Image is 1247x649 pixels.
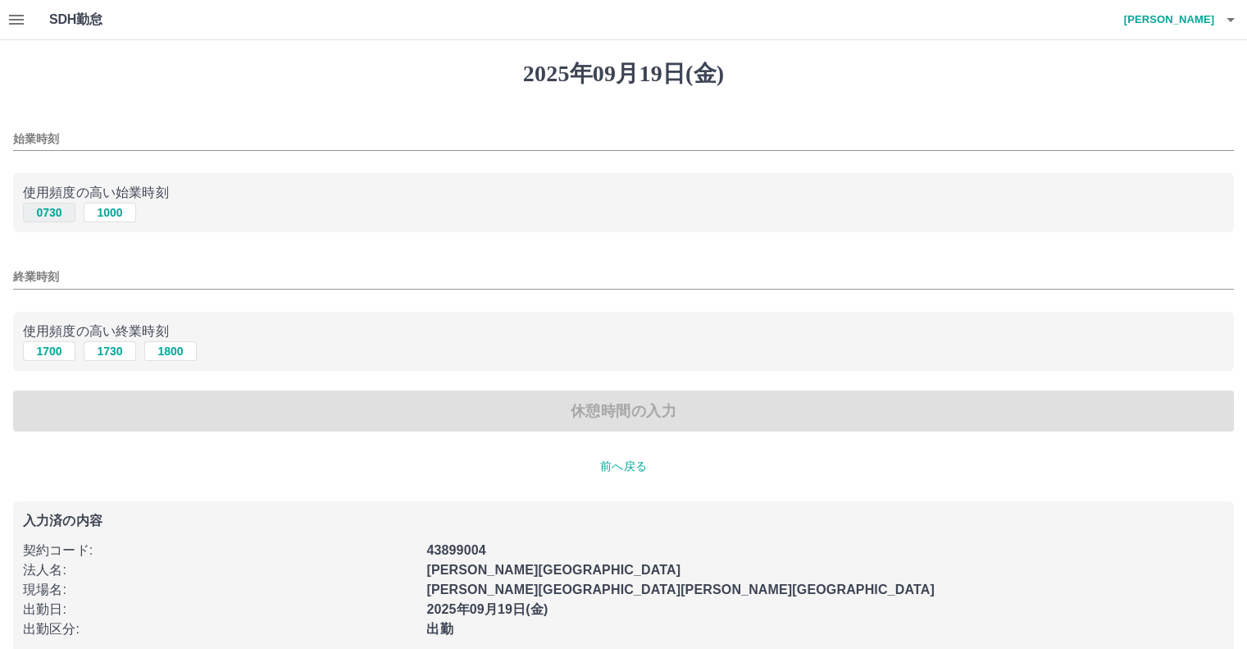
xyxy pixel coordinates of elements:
[13,60,1234,88] h1: 2025年09月19日(金)
[84,203,136,222] button: 1000
[426,563,680,577] b: [PERSON_NAME][GEOGRAPHIC_DATA]
[23,560,416,580] p: 法人名 :
[23,183,1224,203] p: 使用頻度の高い始業時刻
[23,600,416,619] p: 出勤日 :
[426,583,934,596] b: [PERSON_NAME][GEOGRAPHIC_DATA][PERSON_NAME][GEOGRAPHIC_DATA]
[426,543,485,557] b: 43899004
[426,602,548,616] b: 2025年09月19日(金)
[23,541,416,560] p: 契約コード :
[13,458,1234,475] p: 前へ戻る
[23,514,1224,528] p: 入力済の内容
[23,341,75,361] button: 1700
[23,203,75,222] button: 0730
[144,341,197,361] button: 1800
[23,580,416,600] p: 現場名 :
[426,622,453,636] b: 出勤
[23,619,416,639] p: 出勤区分 :
[84,341,136,361] button: 1730
[23,322,1224,341] p: 使用頻度の高い終業時刻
